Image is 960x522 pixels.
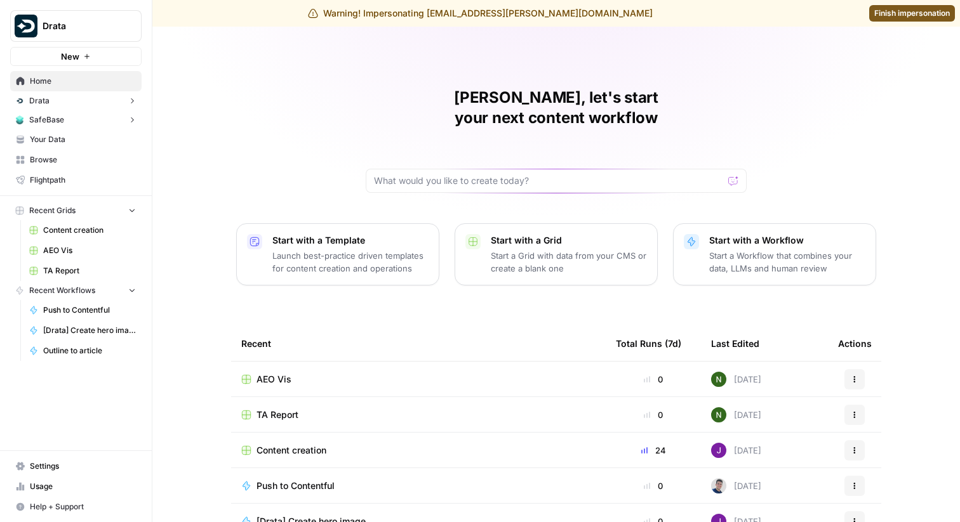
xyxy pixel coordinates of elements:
div: [DATE] [711,407,761,422]
div: [DATE] [711,372,761,387]
div: Total Runs (7d) [616,326,681,361]
button: SafeBase [10,110,142,129]
button: Help + Support [10,497,142,517]
span: Push to Contentful [257,480,335,492]
img: oskm0cmuhabjb8ex6014qupaj5sj [711,478,726,493]
p: Start a Grid with data from your CMS or create a blank one [491,249,647,275]
div: [DATE] [711,478,761,493]
div: 0 [616,408,691,421]
img: g4o9tbhziz0738ibrok3k9f5ina6 [711,372,726,387]
p: Start with a Grid [491,234,647,247]
a: TA Report [241,408,596,421]
a: Your Data [10,129,142,150]
a: Finish impersonation [869,5,955,22]
div: [DATE] [711,443,761,458]
button: Drata [10,91,142,110]
span: Drata [43,20,119,32]
p: Launch best-practice driven templates for content creation and operations [272,249,429,275]
span: Outline to article [43,345,136,356]
a: Push to Contentful [23,300,142,320]
div: Last Edited [711,326,759,361]
button: Start with a TemplateLaunch best-practice driven templates for content creation and operations [236,223,439,285]
span: Help + Support [30,501,136,512]
span: Content creation [43,225,136,236]
img: Drata Logo [15,15,37,37]
span: Usage [30,481,136,492]
a: TA Report [23,261,142,281]
p: Start with a Template [272,234,429,247]
a: Outline to article [23,341,142,361]
p: Start a Workflow that combines your data, LLMs and human review [709,249,865,275]
p: Start with a Workflow [709,234,865,247]
div: 0 [616,373,691,386]
a: Flightpath [10,170,142,190]
button: New [10,47,142,66]
a: Content creation [241,444,596,457]
span: TA Report [257,408,298,421]
button: Start with a WorkflowStart a Workflow that combines your data, LLMs and human review [673,223,876,285]
div: Warning! Impersonating [EMAIL_ADDRESS][PERSON_NAME][DOMAIN_NAME] [308,7,653,20]
span: TA Report [43,265,136,277]
h1: [PERSON_NAME], let's start your next content workflow [366,88,747,128]
span: New [61,50,79,63]
img: xlnxy62qy0pya9imladhzo8ewa3z [15,96,24,105]
span: Browse [30,154,136,166]
div: 24 [616,444,691,457]
span: Finish impersonation [874,8,950,19]
a: Home [10,71,142,91]
button: Workspace: Drata [10,10,142,42]
span: Recent Workflows [29,285,95,296]
a: [Drata] Create hero image [23,320,142,341]
img: nj1ssy6o3lyd6ijko0eoja4aphzn [711,443,726,458]
span: Flightpath [30,174,136,186]
button: Start with a GridStart a Grid with data from your CMS or create a blank one [455,223,658,285]
a: Push to Contentful [241,480,596,492]
img: g4o9tbhziz0738ibrok3k9f5ina6 [711,407,726,422]
span: AEO Vis [257,373,291,386]
span: Drata [29,95,50,107]
img: 7zus3rxuau6dx5f3wj4a52dfrkda [15,115,24,124]
div: Recent [241,326,596,361]
span: Push to Contentful [43,304,136,316]
button: Recent Workflows [10,281,142,300]
span: Content creation [257,444,326,457]
span: Settings [30,460,136,472]
a: Usage [10,476,142,497]
span: AEO Vis [43,245,136,256]
span: SafeBase [29,114,64,126]
a: AEO Vis [23,240,142,261]
div: Actions [838,326,872,361]
a: AEO Vis [241,373,596,386]
span: Home [30,75,136,87]
a: Settings [10,456,142,476]
button: Recent Grids [10,201,142,220]
span: [Drata] Create hero image [43,325,136,336]
input: What would you like to create today? [374,174,723,187]
span: Your Data [30,134,136,145]
a: Browse [10,150,142,170]
a: Content creation [23,220,142,240]
span: Recent Grids [29,205,76,216]
div: 0 [616,480,691,492]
